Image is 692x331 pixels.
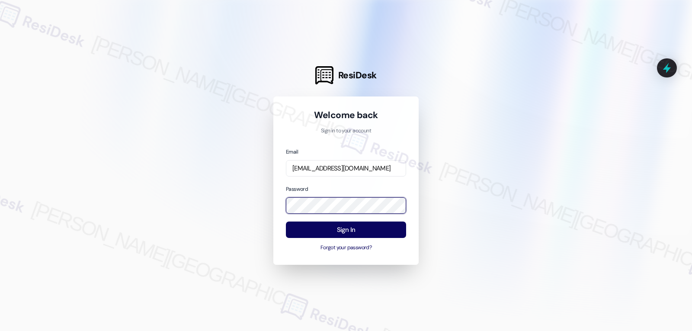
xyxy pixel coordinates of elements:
label: Password [286,186,308,193]
label: Email [286,148,298,155]
input: name@example.com [286,160,406,177]
h1: Welcome back [286,109,406,121]
img: ResiDesk Logo [315,66,333,84]
p: Sign in to your account [286,127,406,135]
button: Sign In [286,222,406,238]
button: Forgot your password? [286,244,406,252]
span: ResiDesk [338,69,377,81]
